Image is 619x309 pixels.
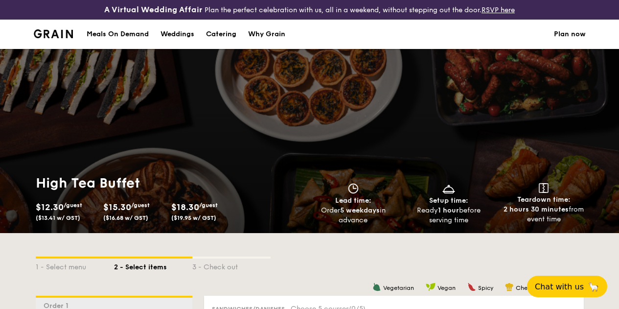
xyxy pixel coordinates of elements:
strong: 5 weekdays [340,206,380,214]
span: Chef's recommendation [516,285,584,291]
div: from event time [500,205,588,224]
a: RSVP here [481,6,515,14]
span: Vegan [437,285,456,291]
img: icon-chef-hat.a58ddaea.svg [505,283,514,291]
img: icon-clock.2db775ea.svg [346,183,361,194]
span: $15.30 [103,202,131,213]
a: Catering [200,20,242,49]
img: Grain [34,29,73,38]
a: Logotype [34,29,73,38]
img: icon-vegan.f8ff3823.svg [426,283,436,291]
strong: 2 hours 30 minutes [504,205,569,214]
div: Catering [206,20,236,49]
button: Chat with us🦙 [527,276,607,297]
span: Vegetarian [383,285,414,291]
span: Spicy [478,285,493,291]
div: 3 - Check out [192,259,271,272]
img: icon-vegetarian.fe4039eb.svg [372,283,381,291]
img: icon-dish.430c3a2e.svg [441,183,456,194]
div: 1 - Select menu [36,259,114,272]
span: Lead time: [335,196,371,205]
a: Why Grain [242,20,291,49]
span: /guest [131,202,150,209]
strong: 1 hour [438,206,459,214]
div: Weddings [160,20,194,49]
div: Meals On Demand [87,20,149,49]
span: Setup time: [429,196,468,205]
span: ($13.41 w/ GST) [36,214,80,221]
div: Ready before serving time [405,206,492,225]
img: icon-teardown.65201eee.svg [539,183,549,193]
div: 2 - Select items [114,259,192,272]
span: 🦙 [588,281,599,292]
a: Meals On Demand [81,20,155,49]
span: ($19.95 w/ GST) [171,214,216,221]
span: $18.30 [171,202,199,213]
img: icon-spicy.37a8142b.svg [467,283,476,291]
span: Chat with us [535,282,584,291]
a: Weddings [155,20,200,49]
span: /guest [64,202,82,209]
div: Plan the perfect celebration with us, all in a weekend, without stepping out the door. [103,4,516,16]
a: Plan now [554,20,586,49]
span: Teardown time: [517,195,571,204]
h4: A Virtual Wedding Affair [104,4,203,16]
span: $12.30 [36,202,64,213]
span: /guest [199,202,218,209]
h1: High Tea Buffet [36,174,306,192]
div: Order in advance [310,206,397,225]
div: Why Grain [248,20,285,49]
span: ($16.68 w/ GST) [103,214,148,221]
